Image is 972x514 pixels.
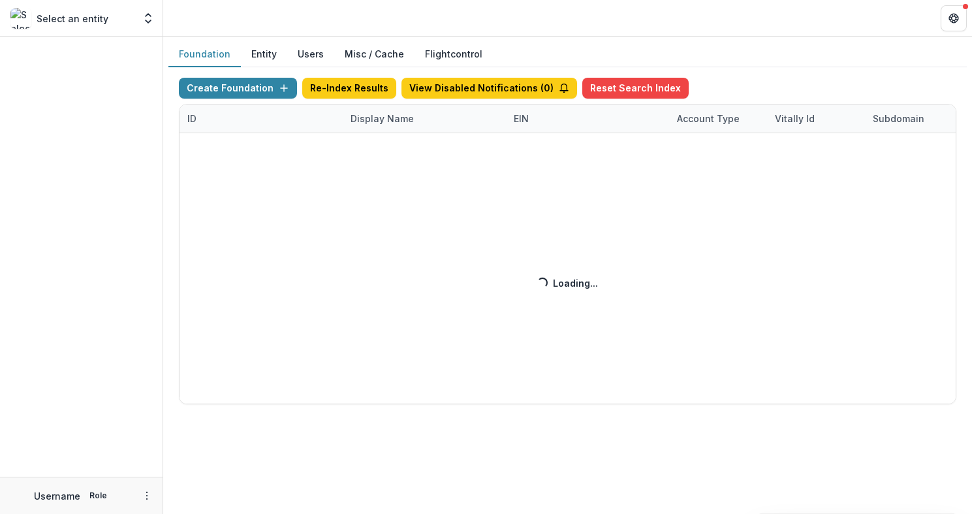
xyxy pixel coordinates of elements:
[334,42,415,67] button: Misc / Cache
[10,8,31,29] img: Select an entity
[425,47,482,61] a: Flightcontrol
[168,42,241,67] button: Foundation
[139,488,155,504] button: More
[86,490,111,502] p: Role
[287,42,334,67] button: Users
[941,5,967,31] button: Get Help
[37,12,108,25] p: Select an entity
[139,5,157,31] button: Open entity switcher
[34,489,80,503] p: Username
[241,42,287,67] button: Entity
